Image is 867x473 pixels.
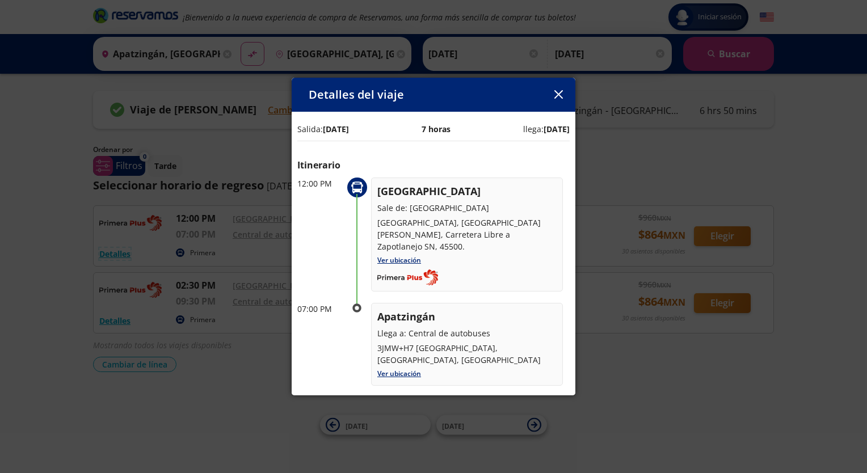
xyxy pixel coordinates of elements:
[422,123,451,135] p: 7 horas
[377,309,557,324] p: Apatzingán
[544,124,570,134] b: [DATE]
[377,369,421,378] a: Ver ubicación
[523,123,570,135] p: llega:
[377,342,557,366] p: 3JMW+H7 [GEOGRAPHIC_DATA], [GEOGRAPHIC_DATA], [GEOGRAPHIC_DATA]
[297,303,343,315] p: 07:00 PM
[309,86,404,103] p: Detalles del viaje
[297,158,570,172] p: Itinerario
[297,178,343,189] p: 12:00 PM
[377,255,421,265] a: Ver ubicación
[377,202,557,214] p: Sale de: [GEOGRAPHIC_DATA]
[377,184,557,199] p: [GEOGRAPHIC_DATA]
[377,269,438,285] img: Completo_color__1_.png
[297,123,349,135] p: Salida:
[323,124,349,134] b: [DATE]
[377,217,557,252] p: [GEOGRAPHIC_DATA], [GEOGRAPHIC_DATA][PERSON_NAME], Carretera Libre a Zapotlanejo SN, 45500.
[377,327,557,339] p: Llega a: Central de autobuses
